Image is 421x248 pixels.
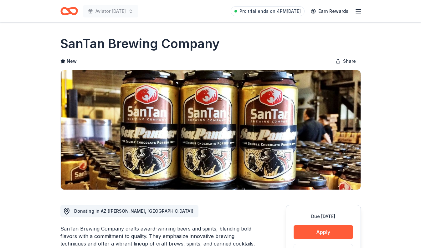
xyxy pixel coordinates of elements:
div: SanTan Brewing Company crafts award-winning beers and spirits, blending bold flavors with a commi... [60,225,256,247]
span: Aviator [DATE] [95,7,126,15]
a: Earn Rewards [307,6,352,17]
button: Aviator [DATE] [83,5,138,17]
div: Due [DATE] [294,213,353,220]
span: Pro trial ends on 4PM[DATE] [239,7,301,15]
button: Apply [294,225,353,239]
img: Image for SanTan Brewing Company [61,70,361,190]
span: Share [343,57,356,65]
a: Pro trial ends on 4PM[DATE] [231,6,305,16]
h1: SanTan Brewing Company [60,35,220,52]
button: Share [331,55,361,67]
span: Donating in AZ ([PERSON_NAME], [GEOGRAPHIC_DATA]) [74,208,193,214]
a: Home [60,4,78,18]
span: New [67,57,77,65]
